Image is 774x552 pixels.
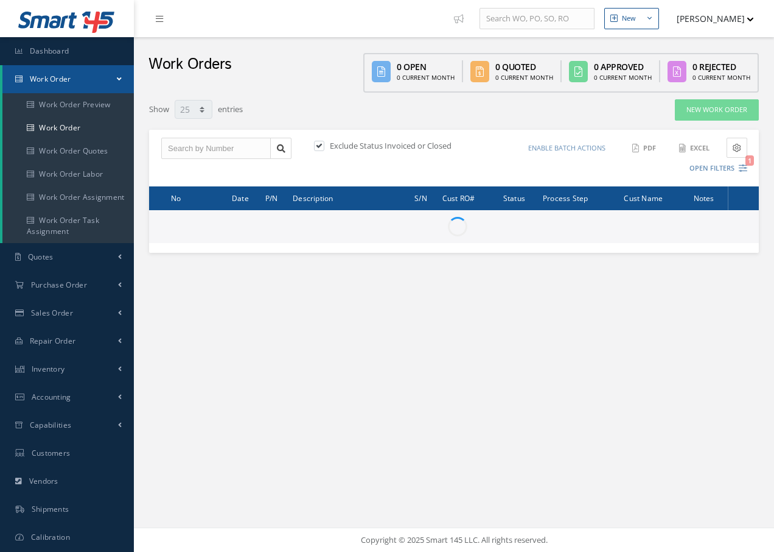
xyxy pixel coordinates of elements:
span: Customers [32,448,71,458]
span: S/N [414,192,427,203]
div: 0 Quoted [495,60,553,73]
span: Calibration [31,532,70,542]
div: 0 Current Month [692,73,750,82]
span: Purchase Order [31,280,87,290]
a: New Work Order [675,99,759,121]
a: Work Order Quotes [2,140,134,163]
span: Status [503,192,525,203]
button: Enable batch actions [517,138,617,159]
div: 0 Approved [594,60,652,73]
span: Cust RO# [442,192,475,203]
div: 0 Current Month [594,73,652,82]
button: PDF [626,138,664,159]
span: P/N [265,192,278,203]
span: Process Step [543,192,588,203]
input: Search WO, PO, SO, RO [479,8,594,30]
span: Work Order [30,74,71,84]
span: Inventory [32,364,65,374]
div: Exclude Status Invoiced or Closed [312,140,454,154]
a: Work Order Assignment [2,186,134,209]
a: Work Order [2,65,134,93]
div: 0 Current Month [397,73,455,82]
button: Excel [673,138,717,159]
span: Cust Name [624,192,663,203]
span: Notes [694,192,714,203]
div: New [622,13,636,24]
label: Show [149,99,169,116]
span: No [171,192,181,203]
button: New [604,8,659,29]
span: Capabilities [30,420,72,430]
a: Work Order Labor [2,163,134,186]
span: Repair Order [30,336,76,346]
button: [PERSON_NAME] [665,7,754,30]
span: Vendors [29,476,58,486]
label: entries [218,99,243,116]
a: Work Order Task Assignment [2,209,134,243]
input: Search by Number [161,138,271,160]
h2: Work Orders [148,55,232,74]
a: Work Order Preview [2,93,134,116]
span: Date [232,192,249,203]
label: Exclude Status Invoiced or Closed [327,140,451,151]
a: Work Order [2,116,134,140]
div: 0 Rejected [692,60,750,73]
span: 1 [745,155,754,166]
div: Copyright © 2025 Smart 145 LLC. All rights reserved. [146,534,762,547]
div: 0 Open [397,60,455,73]
span: Quotes [28,252,54,262]
button: Open Filters1 [678,158,747,179]
span: Description [293,192,333,203]
span: Sales Order [31,308,73,318]
span: Dashboard [30,46,69,56]
div: 0 Current Month [495,73,553,82]
span: Shipments [32,504,69,514]
span: Accounting [32,392,71,402]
